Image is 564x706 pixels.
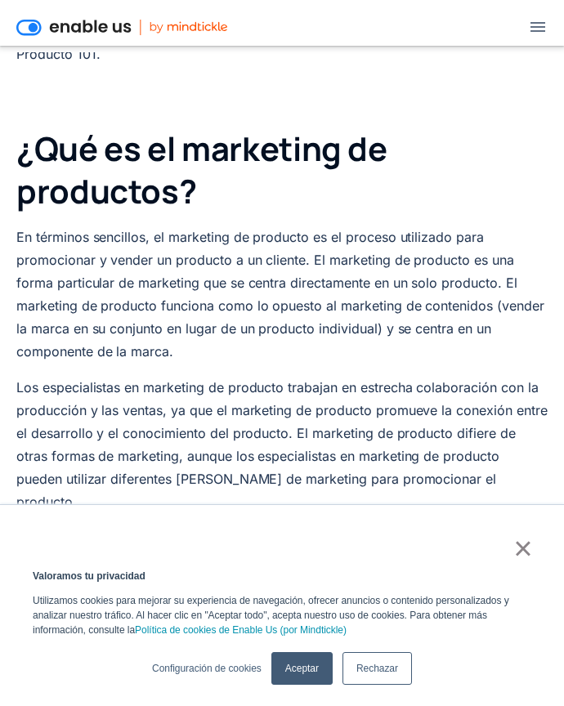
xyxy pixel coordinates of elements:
font: Rechazar [356,663,398,674]
a: Política de cookies de Enable Us (por Mindtickle) [135,623,347,637]
font: En términos sencillos, el marketing de producto es el proceso utilizado para promocionar y vender... [16,229,544,360]
a: × [513,528,533,569]
font: ¿Qué es el marketing de productos? [16,126,387,213]
font: Los especialistas en marketing de producto trabajan en estrecha colaboración con la producción y ... [16,379,548,510]
font: × [513,530,532,566]
a: Configuración de cookies [152,661,262,676]
font: Valoramos tu privacidad [33,570,145,582]
a: Aceptar [271,652,333,685]
a: Rechazar [342,652,412,685]
font: Política de cookies de Enable Us (por Mindtickle) [135,624,347,636]
font: Configuración de cookies [152,663,262,674]
font: Aceptar [285,663,319,674]
font: Utilizamos cookies para mejorar su experiencia de navegación, ofrecer anuncios o contenido person... [33,595,509,636]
